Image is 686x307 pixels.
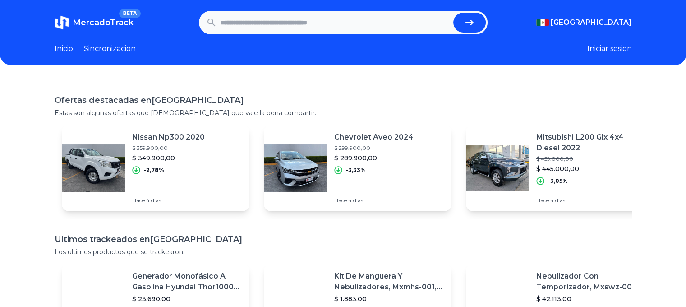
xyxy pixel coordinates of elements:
[548,177,568,185] p: -3,05%
[132,144,205,152] p: $ 359.900,00
[132,132,205,143] p: Nissan Np300 2020
[55,15,134,30] a: MercadoTrackBETA
[334,144,414,152] p: $ 299.900,00
[55,94,632,107] h1: Ofertas destacadas en [GEOGRAPHIC_DATA]
[536,271,646,293] p: Nebulizador Con Temporizador, Mxswz-009, 50m, 40 Boquillas
[334,132,414,143] p: Chevrolet Aveo 2024
[536,132,646,153] p: Mitsubishi L200 Glx 4x4 Diesel 2022
[132,197,205,204] p: Hace 4 días
[73,18,134,28] span: MercadoTrack
[55,43,73,54] a: Inicio
[466,136,529,200] img: Featured image
[536,19,549,26] img: Mexico
[334,294,444,303] p: $ 1.883,00
[334,271,444,293] p: Kit De Manguera Y Nebulizadores, Mxmhs-001, 6m, 6 Tees, 8 Bo
[84,43,136,54] a: Sincronizacion
[119,9,140,18] span: BETA
[132,271,242,293] p: Generador Monofásico A Gasolina Hyundai Thor10000 P 11.5 Kw
[536,294,646,303] p: $ 42.113,00
[536,197,646,204] p: Hace 4 días
[536,17,632,28] button: [GEOGRAPHIC_DATA]
[551,17,632,28] span: [GEOGRAPHIC_DATA]
[466,125,654,211] a: Featured imageMitsubishi L200 Glx 4x4 Diesel 2022$ 459.000,00$ 445.000,00-3,05%Hace 4 días
[264,125,451,211] a: Featured imageChevrolet Aveo 2024$ 299.900,00$ 289.900,00-3,33%Hace 4 días
[144,167,164,174] p: -2,78%
[536,155,646,163] p: $ 459.000,00
[536,164,646,173] p: $ 445.000,00
[346,167,366,174] p: -3,33%
[334,153,414,163] p: $ 289.900,00
[132,153,205,163] p: $ 349.900,00
[264,136,327,200] img: Featured image
[55,233,632,246] h1: Ultimos trackeados en [GEOGRAPHIC_DATA]
[55,247,632,256] p: Los ultimos productos que se trackearon.
[132,294,242,303] p: $ 23.690,00
[55,108,632,117] p: Estas son algunas ofertas que [DEMOGRAPHIC_DATA] que vale la pena compartir.
[587,43,632,54] button: Iniciar sesion
[62,125,249,211] a: Featured imageNissan Np300 2020$ 359.900,00$ 349.900,00-2,78%Hace 4 días
[334,197,414,204] p: Hace 4 días
[62,136,125,200] img: Featured image
[55,15,69,30] img: MercadoTrack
